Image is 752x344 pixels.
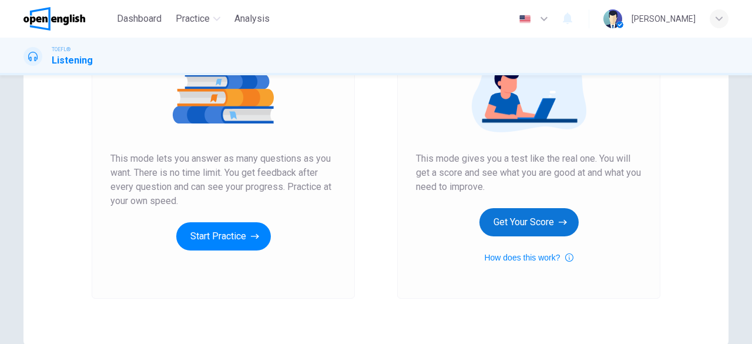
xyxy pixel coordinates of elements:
h1: Listening [52,54,93,68]
button: Analysis [230,8,274,29]
button: How does this work? [484,251,573,265]
span: This mode gives you a test like the real one. You will get a score and see what you are good at a... [416,152,642,194]
span: Analysis [234,12,270,26]
span: TOEFL® [52,45,70,54]
button: Practice [171,8,225,29]
img: OpenEnglish logo [23,7,85,31]
a: OpenEnglish logo [23,7,112,31]
div: [PERSON_NAME] [632,12,696,26]
span: Dashboard [117,12,162,26]
span: Practice [176,12,210,26]
button: Start Practice [176,222,271,251]
button: Dashboard [112,8,166,29]
button: Get Your Score [479,208,579,236]
img: Profile picture [603,9,622,28]
img: en [518,15,532,24]
span: This mode lets you answer as many questions as you want. There is no time limit. You get feedback... [110,152,336,208]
